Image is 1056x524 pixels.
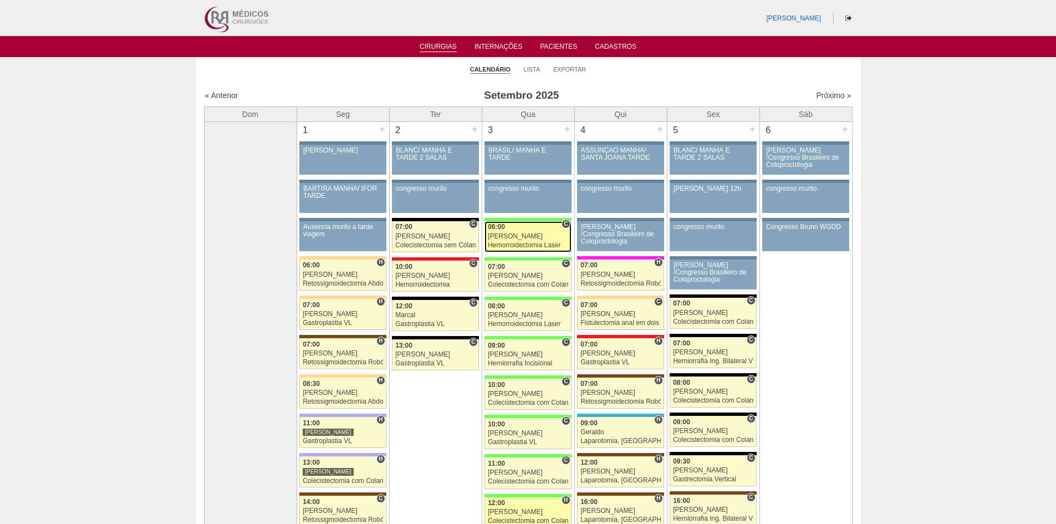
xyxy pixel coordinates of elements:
div: Gastrectomia Vertical [673,476,753,483]
a: congresso murilo [670,221,756,251]
div: [PERSON_NAME] [488,351,568,358]
a: H 09:00 Geraldo Laparotomia, [GEOGRAPHIC_DATA], Drenagem, Bridas VL [577,417,664,448]
div: [PERSON_NAME] [673,388,753,395]
span: Consultório [469,298,477,307]
a: C 13:00 [PERSON_NAME] Gastroplastia VL [392,339,478,370]
span: 07:00 [673,339,690,347]
div: Key: Aviso [392,180,478,183]
span: Hospital [654,494,662,503]
a: Congresso Bruno WGDD [762,221,849,251]
div: 4 [575,122,592,139]
span: 13:00 [395,342,412,349]
div: 1 [297,122,314,139]
span: Consultório [747,375,755,384]
div: Retossigmoidectomia Robótica [303,516,383,523]
h3: Setembro 2025 [360,88,683,104]
div: Key: Brasil [484,257,571,261]
span: Consultório [562,456,570,465]
span: Consultório [562,298,570,307]
div: [PERSON_NAME] [488,312,568,319]
div: Colecistectomia com Colangiografia VL [673,436,753,444]
span: Hospital [654,455,662,464]
div: Key: Blanc [670,294,756,298]
div: Key: Blanc [670,413,756,416]
a: Internações [475,43,523,54]
div: [PERSON_NAME] [303,467,354,476]
span: 11:00 [488,460,505,467]
div: [PERSON_NAME] [395,233,476,240]
div: [PERSON_NAME] [303,271,383,278]
div: ASSUNÇÃO MANHÃ/ SANTA JOANA TARDE [581,147,660,161]
div: Key: Santa Joana [670,491,756,495]
span: Hospital [376,337,385,345]
th: Qui [574,106,667,121]
span: 07:00 [303,301,320,309]
span: 09:00 [488,342,505,349]
div: Colecistectomia com Colangiografia VL [673,318,753,325]
a: [PERSON_NAME] 12h [670,183,756,213]
span: Consultório [562,338,570,347]
a: ASSUNÇÃO MANHÃ/ SANTA JOANA TARDE [577,145,664,175]
div: Key: Santa Joana [299,335,386,338]
span: 10:00 [395,263,412,271]
div: Gastroplastia VL [488,439,568,446]
span: Consultório [562,259,570,268]
a: H 07:00 [PERSON_NAME] Retossigmoidectomia Robótica [299,338,386,369]
div: Key: Brasil [484,297,571,300]
div: Key: Aviso [392,141,478,145]
a: H 07:00 [PERSON_NAME] Gastroplastia VL [299,299,386,330]
div: [PERSON_NAME] [303,147,382,154]
a: H 06:00 [PERSON_NAME] Retossigmoidectomia Abdominal VL [299,260,386,291]
a: C 10:00 [PERSON_NAME] Gastroplastia VL [484,418,571,449]
a: C 09:00 [PERSON_NAME] Colecistectomia com Colangiografia VL [670,416,756,447]
a: H 11:00 [PERSON_NAME] Gastroplastia VL [299,417,386,448]
a: C 12:00 Marcal Gastroplastia VL [392,300,478,331]
span: 06:00 [303,261,320,269]
div: [PERSON_NAME] [673,349,753,356]
span: Consultório [562,220,570,228]
th: Qua [482,106,574,121]
div: BLANC/ MANHÃ E TARDE 2 SALAS [674,147,753,161]
div: congresso murilo [766,185,845,192]
div: [PERSON_NAME] [580,507,661,515]
div: [PERSON_NAME] [580,389,661,396]
span: 06:00 [488,223,505,231]
div: Colecistectomia com Colangiografia VL [303,477,383,485]
div: 3 [482,122,499,139]
div: Congresso Bruno WGDD [766,223,845,231]
span: 08:00 [673,379,690,386]
div: + [470,122,479,136]
div: BARTIRA MANHÃ/ IFOR TARDE [303,185,382,200]
div: [PERSON_NAME] [488,469,568,476]
span: Consultório [562,416,570,425]
div: [PERSON_NAME] [488,390,568,398]
div: Key: Aviso [670,256,756,260]
div: + [840,122,850,136]
span: Hospital [376,258,385,267]
div: Key: Brasil [484,454,571,457]
div: [PERSON_NAME] [580,271,661,278]
a: Exportar [553,65,586,73]
a: C 07:00 [PERSON_NAME] Colecistectomia com Colangiografia VL [670,298,756,329]
div: Key: Aviso [670,218,756,221]
div: Retossigmoidectomia Robótica [303,359,383,366]
span: 07:00 [580,301,598,309]
div: Laparotomia, [GEOGRAPHIC_DATA], Drenagem, Bridas [580,477,661,484]
span: 07:00 [488,263,505,271]
span: Consultório [562,377,570,386]
a: [PERSON_NAME] /Congresso Brasileiro de Coloproctologia [577,221,664,251]
div: Ausencia murilo a tarde viagem [303,223,382,238]
div: Colecistectomia com Colangiografia VL [488,281,568,288]
div: [PERSON_NAME] [488,233,568,240]
div: Key: Santa Joana [577,374,664,378]
a: C 07:00 [PERSON_NAME] Colecistectomia com Colangiografia VL [484,261,571,292]
a: C 07:00 [PERSON_NAME] Herniorrafia Ing. Bilateral VL [670,337,756,368]
div: Key: Assunção [392,257,478,261]
div: Herniorrafia Incisional [488,360,568,367]
span: 10:00 [488,381,505,389]
div: Key: Blanc [392,218,478,221]
a: Cadastros [595,43,636,54]
span: Hospital [654,376,662,385]
span: 09:00 [580,419,598,427]
span: Hospital [654,415,662,424]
